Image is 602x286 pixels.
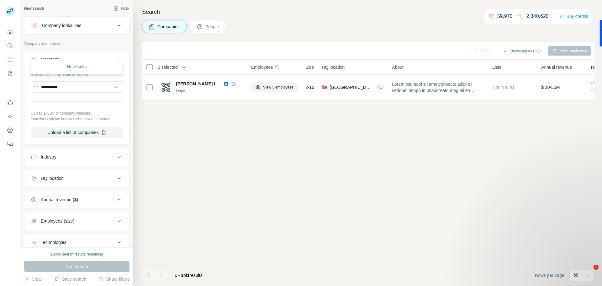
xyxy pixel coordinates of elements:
[24,171,129,186] button: HQ location
[142,8,594,16] h4: Search
[24,41,129,46] p: Company information
[41,218,74,224] div: Employees (size)
[176,88,244,94] div: Legal
[50,251,103,257] div: 10000 search results remaining
[263,84,293,90] span: View 3 employees
[32,60,121,73] div: No results
[175,273,183,278] span: 1 - 1
[41,154,56,160] div: Industry
[5,111,15,122] button: Use Surfe API
[41,175,64,181] div: HQ location
[24,18,129,33] button: Company lookalikes
[175,273,203,278] span: results
[187,273,190,278] span: 1
[31,116,123,122] p: Your list is private and won't be saved or shared.
[98,276,129,282] button: Share filters
[24,52,129,69] button: Company
[375,84,385,90] div: + 1
[305,64,314,70] span: Size
[24,235,129,250] button: Technologies
[535,272,564,278] span: Rows per page
[24,149,129,165] button: Industry
[392,81,485,94] span: Loremipsumdol sit ametconsecte adipi eli seddoei tempo in utlaboreetd mag ali en adminimv, quisno...
[498,46,545,56] button: Download as CSV
[158,64,178,70] span: 0 selected
[5,97,15,108] button: Use Surfe on LinkedIn
[24,213,129,229] button: Employees (size)
[559,12,588,21] button: Buy credits
[5,26,15,38] button: Quick start
[330,84,372,90] span: [GEOGRAPHIC_DATA], [US_STATE]
[5,68,15,79] button: My lists
[24,6,44,11] div: New search
[492,85,514,90] span: Not in a list
[41,197,78,203] div: Annual revenue ($)
[41,239,66,246] div: Technologies
[5,54,15,65] button: Enrich CSV
[42,22,81,29] div: Company lookalikes
[54,276,86,282] button: Save search
[157,24,180,30] span: Companies
[205,24,220,30] span: People
[176,81,249,86] span: [PERSON_NAME] Immigration Law
[392,64,404,70] span: About
[161,82,171,92] img: Logo of Sumner Immigration Law
[109,4,133,13] button: Hide
[31,127,123,138] button: Upload a list of companies
[224,81,229,86] img: LinkedIn logo
[526,13,549,20] p: 2,340,620
[322,64,345,70] span: HQ location
[5,138,15,150] button: Feedback
[581,265,596,280] iframe: Intercom live chat
[183,273,187,278] span: of
[41,56,60,62] div: Company
[24,276,42,282] button: Clear
[541,85,560,90] span: $ 10-50M
[24,192,129,207] button: Annual revenue ($)
[305,84,314,90] span: 2-10
[5,125,15,136] button: Dashboard
[541,64,572,70] span: Annual revenue
[5,40,15,51] button: Search
[31,111,123,116] p: Upload a CSV of company websites.
[497,13,513,20] p: 59,970
[573,272,578,278] p: 60
[492,64,501,70] span: Lists
[251,83,298,92] button: View 3 employees
[594,265,599,270] span: 1
[251,64,273,70] span: Employees
[322,84,327,90] span: 🇺🇸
